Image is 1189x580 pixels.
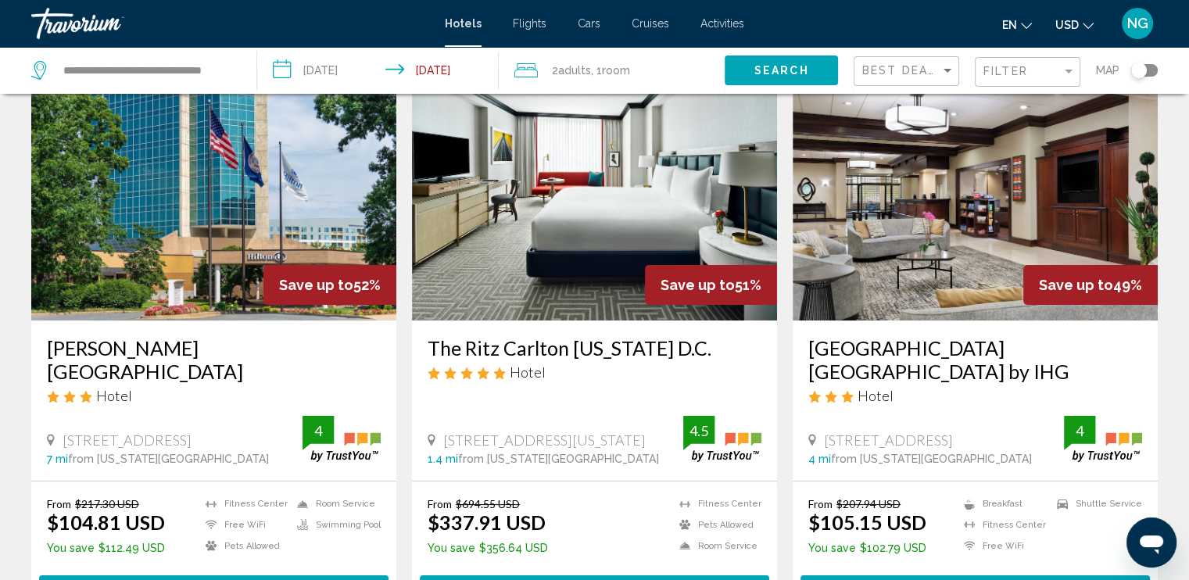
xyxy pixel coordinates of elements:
img: Hotel image [412,70,777,320]
img: Hotel image [31,70,396,320]
ins: $105.15 USD [808,510,926,534]
span: Hotel [510,363,546,381]
li: Pets Allowed [671,518,761,532]
span: 2 [552,59,591,81]
button: Filter [975,56,1080,88]
li: Pets Allowed [198,539,289,553]
span: 1.4 mi [428,453,458,465]
span: From [47,497,71,510]
span: Filter [983,65,1028,77]
img: trustyou-badge.svg [1064,416,1142,462]
li: Fitness Center [956,518,1049,532]
p: $356.64 USD [428,542,548,554]
ins: $337.91 USD [428,510,546,534]
span: You save [808,542,856,554]
a: Cruises [632,17,669,30]
span: From [808,497,833,510]
button: Toggle map [1119,63,1158,77]
div: 5 star Hotel [428,363,761,381]
span: Save up to [661,277,735,293]
iframe: Button to launch messaging window [1126,517,1176,567]
del: $207.94 USD [836,497,901,510]
img: trustyou-badge.svg [303,416,381,462]
div: 4 [303,421,334,440]
a: [PERSON_NAME][GEOGRAPHIC_DATA] [47,336,381,383]
span: , 1 [591,59,630,81]
button: Check-in date: Aug 23, 2025 Check-out date: Aug 24, 2025 [257,47,499,94]
span: [STREET_ADDRESS] [824,431,953,449]
del: $694.55 USD [456,497,520,510]
span: [STREET_ADDRESS] [63,431,192,449]
button: Search [725,55,838,84]
div: 51% [645,265,777,305]
span: You save [47,542,95,554]
a: Travorium [31,8,429,39]
span: You save [428,542,475,554]
span: Save up to [279,277,353,293]
li: Shuttle Service [1049,497,1142,510]
span: from [US_STATE][GEOGRAPHIC_DATA] [831,453,1032,465]
span: Save up to [1039,277,1113,293]
span: [STREET_ADDRESS][US_STATE] [443,431,646,449]
div: 4.5 [683,421,714,440]
div: 4 [1064,421,1095,440]
div: 52% [263,265,396,305]
span: 7 mi [47,453,68,465]
a: The Ritz Carlton [US_STATE] D.C. [428,336,761,360]
span: From [428,497,452,510]
span: USD [1055,19,1079,31]
span: en [1002,19,1017,31]
li: Room Service [671,539,761,553]
p: $102.79 USD [808,542,926,554]
img: trustyou-badge.svg [683,416,761,462]
a: Flights [513,17,546,30]
button: User Menu [1117,7,1158,40]
span: Search [754,65,809,77]
span: Hotel [96,387,132,404]
div: 49% [1023,265,1158,305]
span: 4 mi [808,453,831,465]
mat-select: Sort by [862,65,954,78]
span: Map [1096,59,1119,81]
p: $112.49 USD [47,542,165,554]
img: Hotel image [793,70,1158,320]
span: Hotel [858,387,894,404]
ins: $104.81 USD [47,510,165,534]
a: Activities [700,17,744,30]
div: 3 star Hotel [47,387,381,404]
li: Room Service [289,497,381,510]
button: Travelers: 2 adults, 0 children [499,47,725,94]
li: Free WiFi [198,518,289,532]
span: Adults [558,64,591,77]
button: Change currency [1055,13,1094,36]
a: [GEOGRAPHIC_DATA] [GEOGRAPHIC_DATA] by IHG [808,336,1142,383]
span: Room [602,64,630,77]
a: Hotels [445,17,482,30]
del: $217.30 USD [75,497,139,510]
div: 3 star Hotel [808,387,1142,404]
li: Fitness Center [671,497,761,510]
li: Free WiFi [956,539,1049,553]
span: Best Deals [862,64,944,77]
li: Swimming Pool [289,518,381,532]
button: Change language [1002,13,1032,36]
span: from [US_STATE][GEOGRAPHIC_DATA] [68,453,269,465]
span: from [US_STATE][GEOGRAPHIC_DATA] [458,453,659,465]
span: NG [1127,16,1148,31]
li: Breakfast [956,497,1049,510]
li: Fitness Center [198,497,289,510]
a: Cars [578,17,600,30]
